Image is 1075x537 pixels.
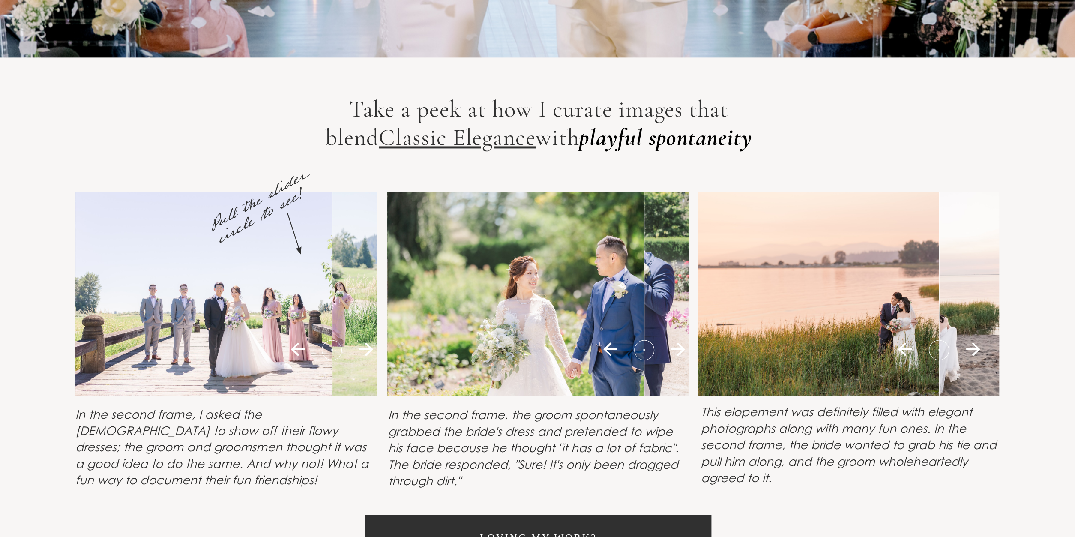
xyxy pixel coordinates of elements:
[325,95,729,152] span: Take a peek at how I curate images that blend with
[388,407,679,487] span: In the second frame, the groom spontaneously grabbed the bride's dress and pretended to wipe his ...
[701,404,997,484] span: This elopement was definitely filled with elegant photographs along with many fun ones. In the se...
[379,123,536,152] u: Classic Elegance
[579,123,752,152] em: playful spontaneity
[75,192,377,395] img: Bridal party photo at Swaneset golf course wedding
[205,161,316,252] span: Pull the slider circle to see!
[75,406,368,486] span: In the second frame, I asked the [DEMOGRAPHIC_DATA] to show off their flowy dresses; the groom an...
